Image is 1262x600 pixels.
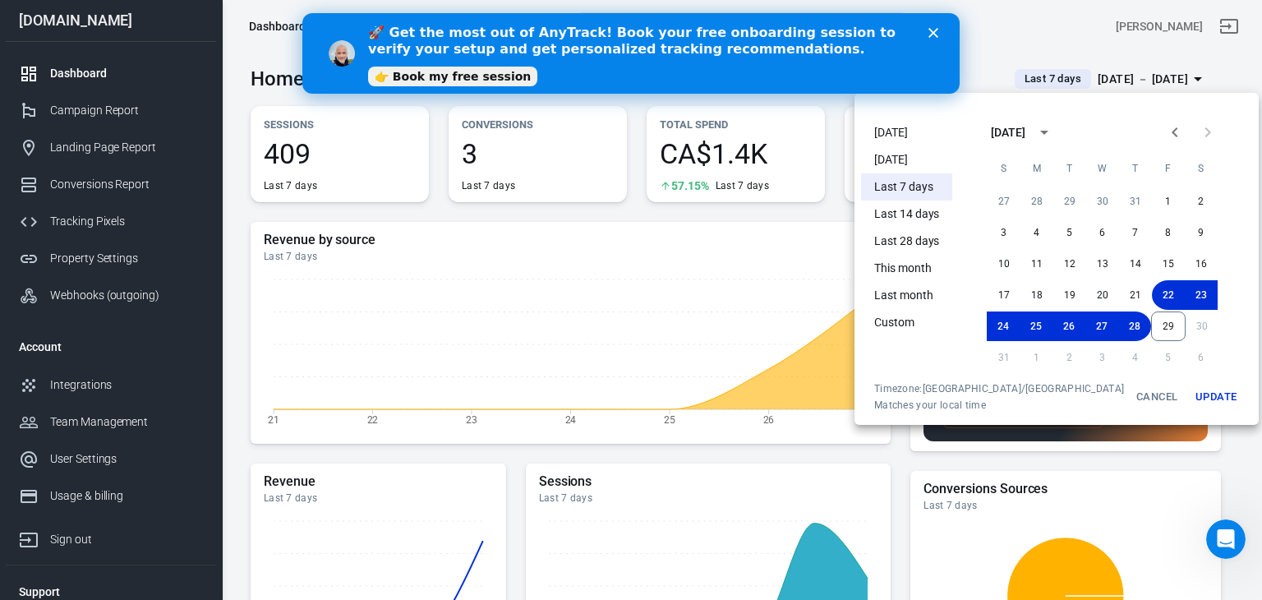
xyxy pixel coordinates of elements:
button: 26 [1052,312,1085,341]
button: 23 [1185,280,1218,310]
button: Update [1190,382,1242,412]
button: 29 [1151,312,1186,341]
button: 25 [1020,312,1052,341]
button: 30 [1086,187,1119,216]
div: Close [626,15,643,25]
button: 15 [1152,249,1185,279]
button: 3 [988,218,1020,247]
span: Thursday [1121,152,1150,185]
iframe: Intercom live chat banner [302,13,960,94]
button: calendar view is open, switch to year view [1030,118,1058,146]
span: Monday [1022,152,1052,185]
button: 28 [1118,312,1151,341]
button: 18 [1020,280,1053,310]
button: 10 [988,249,1020,279]
button: Previous month [1158,116,1191,149]
span: Saturday [1186,152,1216,185]
li: Last month [861,282,952,309]
li: Last 14 days [861,201,952,228]
span: Matches your local time [874,399,1124,412]
button: 16 [1185,249,1218,279]
button: 2 [1185,187,1218,216]
li: Custom [861,309,952,336]
button: 29 [1053,187,1086,216]
button: 4 [1020,218,1053,247]
button: 19 [1053,280,1086,310]
div: [DATE] [991,124,1025,141]
li: This month [861,255,952,282]
button: 8 [1152,218,1185,247]
button: 24 [987,312,1020,341]
button: 20 [1086,280,1119,310]
button: 5 [1053,218,1086,247]
span: Sunday [989,152,1019,185]
li: [DATE] [861,119,952,146]
li: Last 7 days [861,173,952,201]
button: 9 [1185,218,1218,247]
div: Timezone: [GEOGRAPHIC_DATA]/[GEOGRAPHIC_DATA] [874,382,1124,395]
button: Cancel [1131,382,1183,412]
li: Last 28 days [861,228,952,255]
span: Tuesday [1055,152,1085,185]
button: 21 [1119,280,1152,310]
button: 1 [1152,187,1185,216]
button: 27 [988,187,1020,216]
button: 11 [1020,249,1053,279]
button: 22 [1152,280,1185,310]
button: 14 [1119,249,1152,279]
button: 6 [1086,218,1119,247]
button: 31 [1119,187,1152,216]
li: [DATE] [861,146,952,173]
span: Wednesday [1088,152,1117,185]
button: 28 [1020,187,1053,216]
button: 27 [1085,312,1118,341]
iframe: Intercom live chat [1206,519,1246,559]
button: 13 [1086,249,1119,279]
span: Friday [1154,152,1183,185]
button: 12 [1053,249,1086,279]
button: 17 [988,280,1020,310]
button: 7 [1119,218,1152,247]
